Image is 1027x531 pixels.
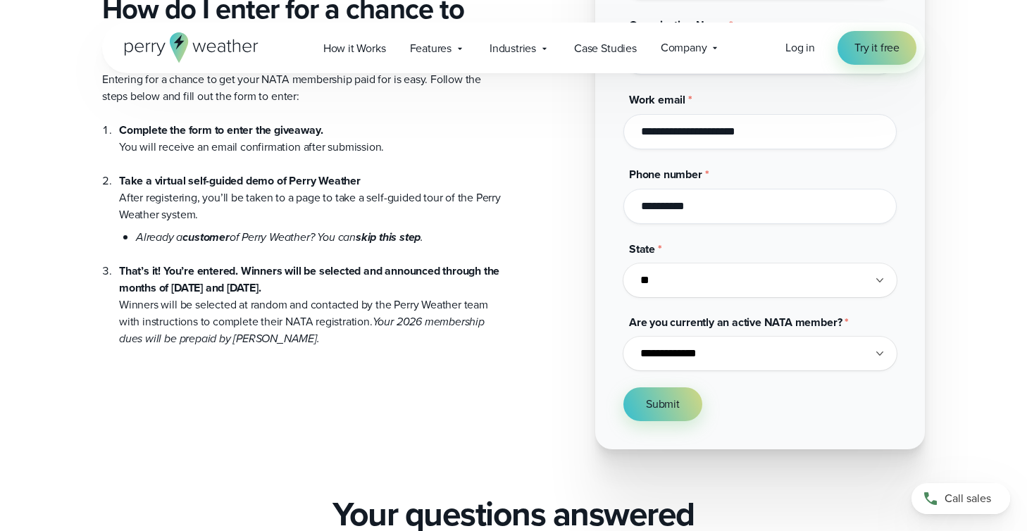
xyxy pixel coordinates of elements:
[785,39,815,56] a: Log in
[136,229,423,245] em: Already a of Perry Weather? You can .
[119,122,323,138] strong: Complete the form to enter the giveaway.
[629,17,726,33] span: Organization Name
[629,92,685,108] span: Work email
[119,246,502,347] li: Winners will be selected at random and contacted by the Perry Weather team with instructions to c...
[629,166,702,182] span: Phone number
[119,156,502,246] li: After registering, you’ll be taken to a page to take a self-guided tour of the Perry Weather system.
[311,34,398,63] a: How it Works
[119,313,485,346] em: Your 2026 membership dues will be prepaid by [PERSON_NAME].
[119,122,502,156] li: You will receive an email confirmation after submission.
[356,229,421,245] strong: skip this step
[119,263,499,296] strong: That’s it! You’re entered. Winners will be selected and announced through the months of [DATE] an...
[562,34,649,63] a: Case Studies
[102,71,502,105] p: Entering for a chance to get your NATA membership paid for is easy. Follow the steps below and fi...
[661,39,707,56] span: Company
[323,40,386,57] span: How it Works
[574,40,637,57] span: Case Studies
[945,490,991,507] span: Call sales
[838,31,916,65] a: Try it free
[623,387,702,421] button: Submit
[911,483,1010,514] a: Call sales
[182,229,229,245] strong: customer
[410,40,452,57] span: Features
[854,39,900,56] span: Try it free
[646,396,680,413] span: Submit
[119,173,361,189] strong: Take a virtual self-guided demo of Perry Weather
[629,241,655,257] span: State
[490,40,536,57] span: Industries
[629,314,842,330] span: Are you currently an active NATA member?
